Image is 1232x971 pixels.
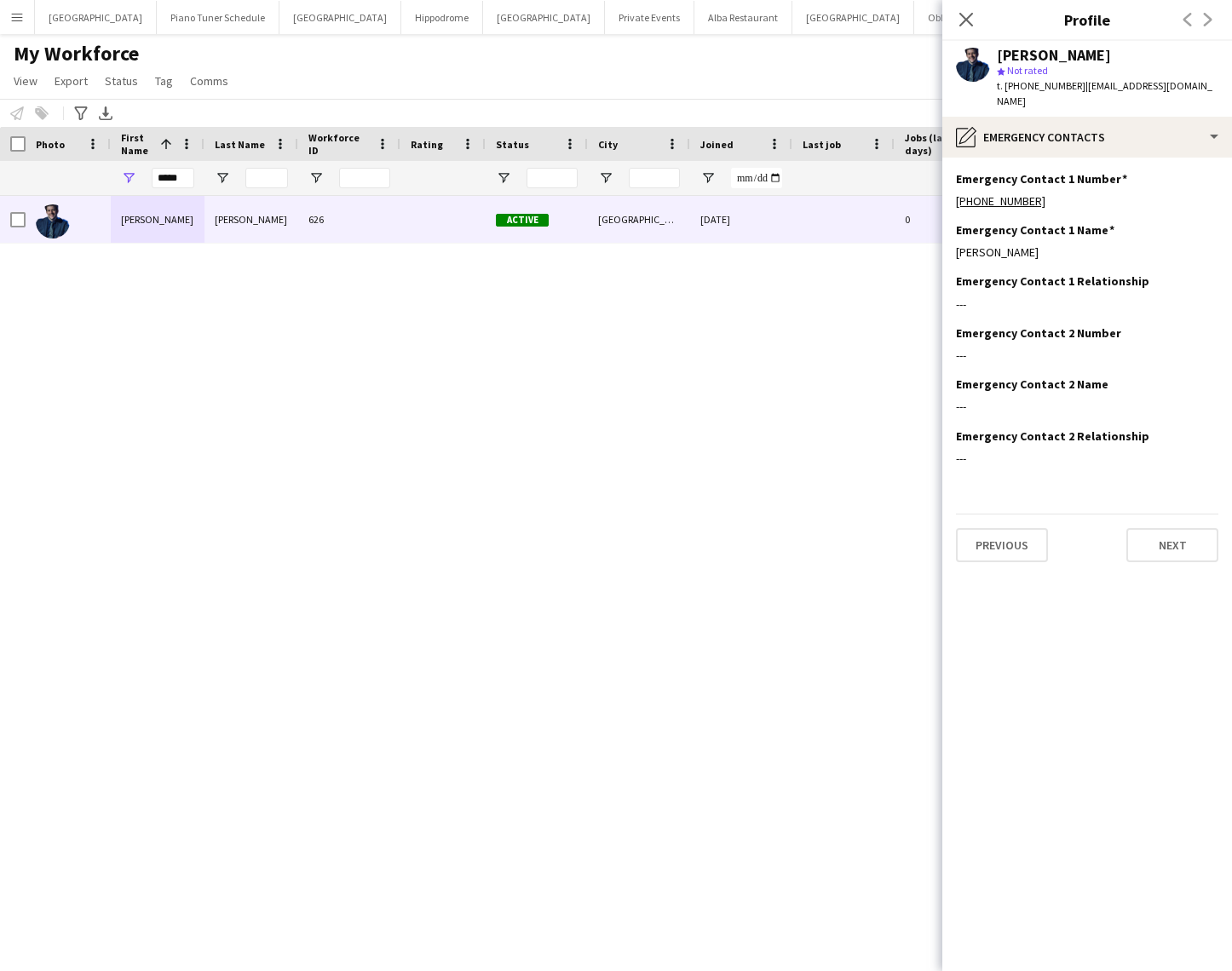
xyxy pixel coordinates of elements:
[694,1,792,34] button: Alba Restaurant
[527,168,578,188] input: Status Filter Input
[308,131,370,157] span: Workforce ID
[895,196,1005,243] div: 0
[956,222,1114,238] h3: Emergency Contact 1 Name
[14,41,139,66] span: My Workforce
[71,103,91,124] app-action-btn: Advanced filters
[956,428,1149,444] h3: Emergency Contact 2 Relationship
[700,170,716,186] button: Open Filter Menu
[956,273,1149,289] h3: Emergency Contact 1 Relationship
[690,196,792,243] div: [DATE]
[1007,64,1048,77] span: Not rated
[36,138,65,151] span: Photo
[956,193,1045,209] a: [PHONE_NUMBER]
[956,399,1218,414] div: ---
[183,70,235,92] a: Comms
[308,170,324,186] button: Open Filter Menu
[1126,528,1218,562] button: Next
[956,325,1121,341] h3: Emergency Contact 2 Number
[95,103,116,124] app-action-btn: Export XLSX
[598,138,618,151] span: City
[496,170,511,186] button: Open Filter Menu
[155,73,173,89] span: Tag
[245,168,288,188] input: Last Name Filter Input
[792,1,914,34] button: [GEOGRAPHIC_DATA]
[411,138,443,151] span: Rating
[215,138,265,151] span: Last Name
[942,9,1232,31] h3: Profile
[105,73,138,89] span: Status
[914,1,964,34] button: Oblix
[55,73,88,89] span: Export
[956,244,1218,260] div: [PERSON_NAME]
[157,1,279,34] button: Piano Tuner Schedule
[339,168,390,188] input: Workforce ID Filter Input
[190,73,228,89] span: Comms
[956,451,1218,466] div: ---
[215,170,230,186] button: Open Filter Menu
[803,138,841,151] span: Last job
[121,131,153,157] span: First Name
[997,48,1111,63] div: [PERSON_NAME]
[14,73,37,89] span: View
[700,138,734,151] span: Joined
[942,117,1232,158] div: Emergency contacts
[98,70,145,92] a: Status
[36,204,70,238] img: Peter Cole
[956,296,1218,312] div: ---
[111,196,204,243] div: [PERSON_NAME]
[956,171,1127,187] h3: Emergency Contact 1 Number
[7,70,44,92] a: View
[496,214,549,227] span: Active
[496,138,529,151] span: Status
[997,79,1212,107] span: | [EMAIL_ADDRESS][DOMAIN_NAME]
[588,196,690,243] div: [GEOGRAPHIC_DATA]
[35,1,157,34] button: [GEOGRAPHIC_DATA]
[121,170,136,186] button: Open Filter Menu
[905,131,975,157] span: Jobs (last 90 days)
[48,70,95,92] a: Export
[298,196,400,243] div: 626
[401,1,483,34] button: Hippodrome
[279,1,401,34] button: [GEOGRAPHIC_DATA]
[997,79,1085,92] span: t. [PHONE_NUMBER]
[956,376,1108,392] h3: Emergency Contact 2 Name
[204,196,298,243] div: [PERSON_NAME]
[629,168,680,188] input: City Filter Input
[605,1,694,34] button: Private Events
[152,168,194,188] input: First Name Filter Input
[483,1,605,34] button: [GEOGRAPHIC_DATA]
[956,528,1048,562] button: Previous
[598,170,613,186] button: Open Filter Menu
[731,168,782,188] input: Joined Filter Input
[956,348,1218,363] div: ---
[148,70,180,92] a: Tag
